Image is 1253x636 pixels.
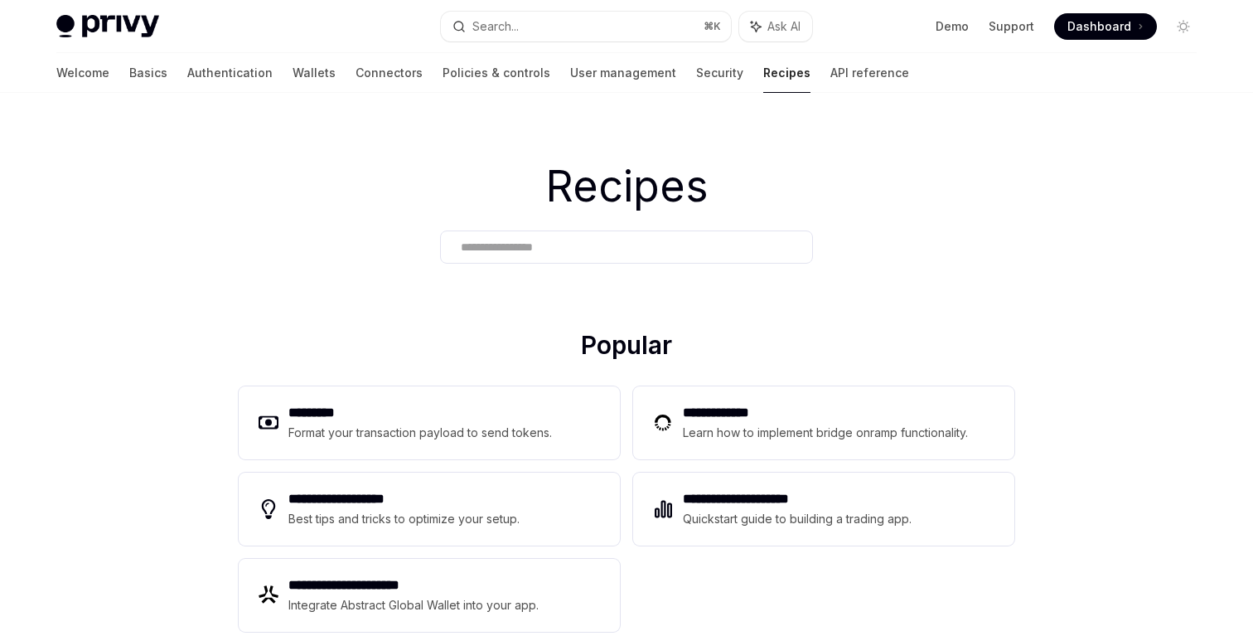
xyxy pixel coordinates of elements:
a: Authentication [187,53,273,93]
a: Dashboard [1054,13,1157,40]
a: Security [696,53,743,93]
a: Policies & controls [443,53,550,93]
button: Search...⌘K [441,12,731,41]
div: Format your transaction payload to send tokens. [288,423,552,443]
a: Basics [129,53,167,93]
div: Best tips and tricks to optimize your setup. [288,509,520,529]
a: Recipes [763,53,810,93]
span: Ask AI [767,18,801,35]
a: Wallets [293,53,336,93]
a: User management [570,53,676,93]
span: ⌘ K [704,20,721,33]
span: Dashboard [1067,18,1131,35]
button: Ask AI [739,12,812,41]
button: Toggle dark mode [1170,13,1197,40]
div: Integrate Abstract Global Wallet into your app. [288,595,539,615]
a: **** **** ***Learn how to implement bridge onramp functionality. [633,386,1014,459]
img: light logo [56,15,159,38]
a: **** ****Format your transaction payload to send tokens. [239,386,620,459]
div: Search... [472,17,519,36]
div: Quickstart guide to building a trading app. [683,509,912,529]
a: Welcome [56,53,109,93]
a: Support [989,18,1034,35]
h2: Popular [239,330,1014,367]
div: Learn how to implement bridge onramp functionality. [683,423,968,443]
a: Connectors [356,53,423,93]
a: API reference [830,53,909,93]
a: Demo [936,18,969,35]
